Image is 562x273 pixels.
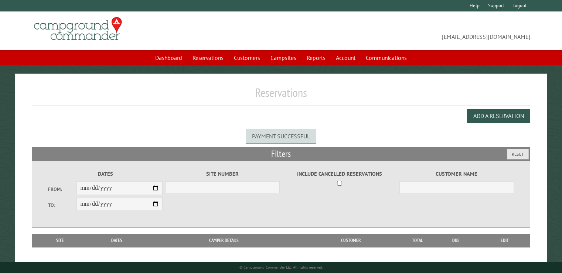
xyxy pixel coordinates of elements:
th: Camper Details [149,234,299,247]
label: Site Number [165,170,280,178]
a: Communications [361,51,411,65]
th: Customer [299,234,403,247]
a: Customers [229,51,265,65]
small: © Campground Commander LLC. All rights reserved. [239,265,323,270]
th: Due [432,234,480,247]
a: Reservations [188,51,228,65]
a: Dashboard [151,51,187,65]
th: Site [35,234,85,247]
label: Customer Name [399,170,514,178]
th: Total [403,234,432,247]
div: Payment successful [246,129,316,144]
label: From: [48,186,77,193]
th: Edit [480,234,530,247]
h1: Reservations [32,85,530,106]
a: Account [331,51,360,65]
button: Add a Reservation [467,109,530,123]
span: [EMAIL_ADDRESS][DOMAIN_NAME] [281,20,530,41]
a: Campsites [266,51,301,65]
button: Reset [507,149,529,159]
h2: Filters [32,147,530,161]
th: Dates [85,234,149,247]
label: Dates [48,170,163,178]
label: Include Cancelled Reservations [282,170,397,178]
label: To: [48,202,77,209]
img: Campground Commander [32,14,124,43]
a: Reports [302,51,330,65]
